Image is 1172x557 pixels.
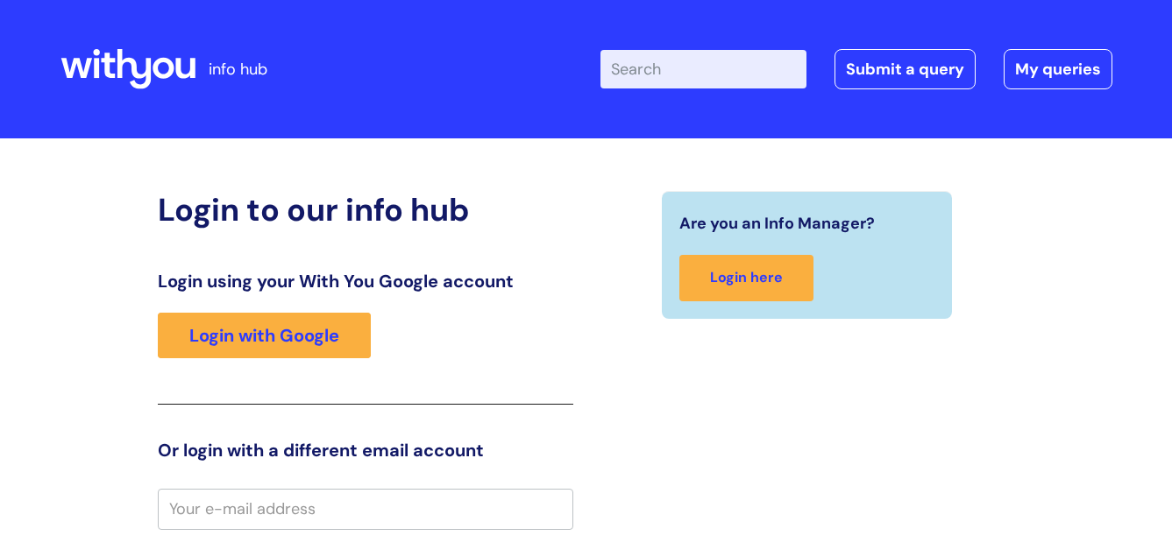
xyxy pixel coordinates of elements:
a: Login here [679,255,813,301]
input: Search [600,50,806,88]
p: info hub [209,55,267,83]
h3: Login using your With You Google account [158,271,573,292]
a: Login with Google [158,313,371,358]
h2: Login to our info hub [158,191,573,229]
a: My queries [1004,49,1112,89]
input: Your e-mail address [158,489,573,529]
a: Submit a query [835,49,976,89]
span: Are you an Info Manager? [679,209,875,237]
h3: Or login with a different email account [158,440,573,461]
